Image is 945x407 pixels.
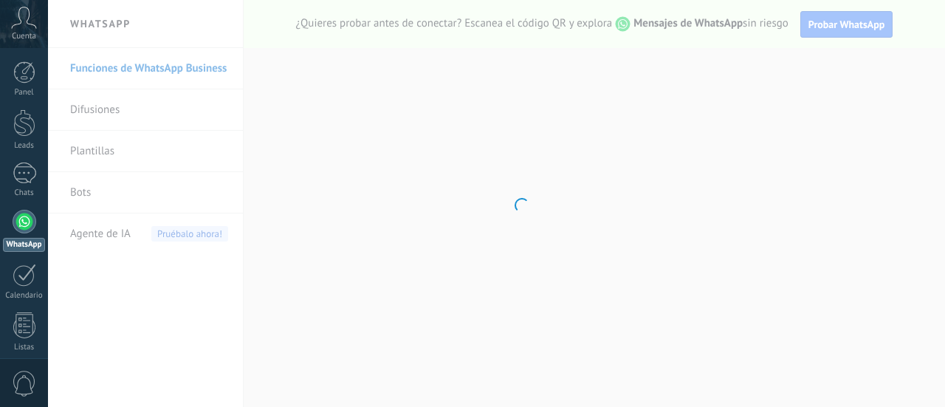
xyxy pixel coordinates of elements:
span: Cuenta [12,32,36,41]
div: Panel [3,88,46,98]
div: Leads [3,141,46,151]
div: Chats [3,188,46,198]
div: Calendario [3,291,46,301]
div: Listas [3,343,46,352]
div: WhatsApp [3,238,45,252]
